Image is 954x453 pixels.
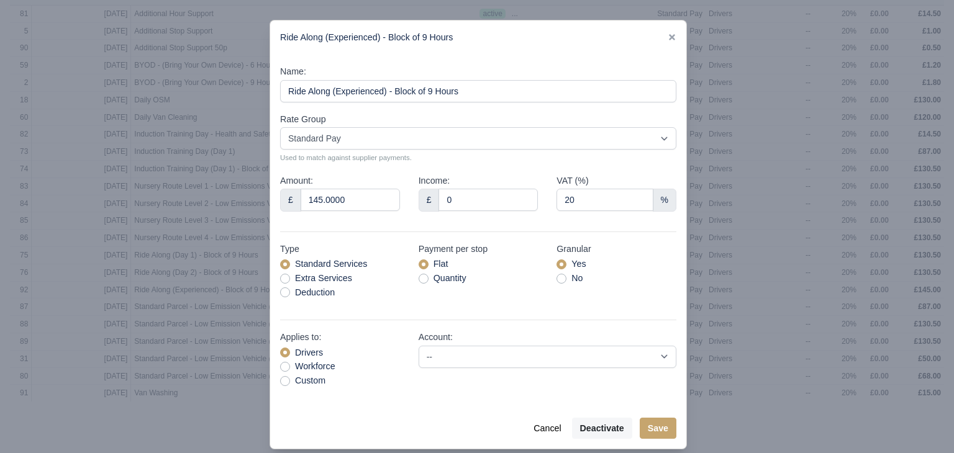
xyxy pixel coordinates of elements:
[280,112,326,127] label: Rate Group
[640,418,676,439] button: Save
[295,271,352,285] label: Extra Services
[295,257,367,271] label: Standard Services
[280,174,313,188] label: Amount:
[434,257,448,271] label: Flat
[295,374,325,388] label: Custom
[572,418,632,439] button: Deactivate
[295,346,323,360] label: Drivers
[556,174,588,188] label: VAT (%)
[653,189,676,211] div: %
[280,242,299,256] label: Type
[295,285,335,300] label: Deduction
[295,359,335,374] label: Workforce
[270,20,686,55] div: Ride Along (Experienced) - Block of 9 Hours
[280,330,321,344] label: Applies to:
[280,152,676,163] small: Used to match against supplier payments.
[571,257,586,271] label: Yes
[525,418,569,439] button: Cancel
[434,271,466,285] label: Quantity
[280,189,301,211] div: £
[419,174,450,188] label: Income:
[419,189,440,211] div: £
[419,242,488,256] label: Payment per stop
[556,242,591,256] label: Granular
[419,330,453,344] label: Account:
[571,271,583,285] label: No
[280,65,306,79] label: Name:
[892,393,954,453] iframe: Chat Widget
